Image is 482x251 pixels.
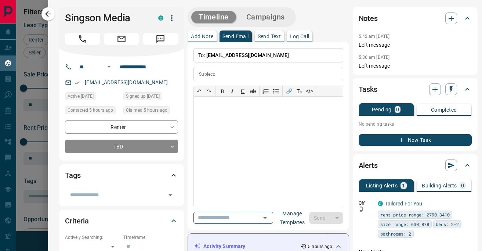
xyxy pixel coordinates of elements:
span: Call [65,33,100,45]
button: 🔗 [284,86,294,96]
button: Timeline [191,11,236,23]
button: Open [260,213,270,223]
p: Pending [372,107,392,112]
div: Fri Sep 12 2025 [123,106,178,116]
button: T̲ₓ [294,86,304,96]
p: Subject: [199,71,215,78]
p: 5 hours ago [308,243,332,250]
button: Manage Templates [275,212,309,224]
a: Tailored For You [385,201,423,207]
div: Tasks [359,80,472,98]
h2: Notes [359,12,378,24]
s: ab [250,88,256,94]
p: 1 [402,183,405,188]
p: To: [193,48,343,62]
p: Activity Summary [203,243,245,250]
span: rent price range: 2790,3410 [380,211,450,218]
span: Claimed 5 hours ago [126,107,167,114]
span: Contacted 5 hours ago [68,107,113,114]
span: [EMAIL_ADDRESS][DOMAIN_NAME] [206,52,289,58]
svg: Push Notification Only [359,207,364,212]
h2: Criteria [65,215,89,227]
span: Message [143,33,178,45]
span: Email [104,33,139,45]
h2: Tags [65,169,80,181]
div: Tags [65,166,178,184]
p: Timeframe: [123,234,178,241]
span: beds: 2-2 [436,220,459,228]
p: Listing Alerts [366,183,398,188]
a: [EMAIL_ADDRESS][DOMAIN_NAME] [85,79,168,85]
button: ab [248,86,258,96]
h1: Singson Media [65,12,147,24]
div: condos.ca [378,201,383,206]
button: Bullet list [271,86,281,96]
div: Fri Sep 12 2025 [65,106,120,116]
p: Left message [359,62,472,70]
p: Off [359,200,373,207]
p: Log Call [290,34,309,39]
p: Send Text [258,34,281,39]
button: 𝐁 [217,86,227,96]
button: </> [304,86,315,96]
svg: Email Verified [75,80,80,85]
div: Criteria [65,212,178,230]
div: split button [309,212,343,224]
p: Building Alerts [422,183,457,188]
button: Open [165,190,175,200]
span: Active [DATE] [68,93,94,100]
div: Mon Sep 08 2025 [65,92,120,103]
div: Renter [65,120,178,134]
div: condos.ca [158,15,163,21]
p: Send Email [222,34,249,39]
p: Left message [359,41,472,49]
h2: Alerts [359,159,378,171]
button: Campaigns [239,11,292,23]
button: Open [105,62,113,71]
div: Mon Sep 08 2025 [123,92,178,103]
span: 𝐔 [241,88,244,94]
p: No pending tasks [359,119,472,130]
span: bathrooms: 2 [380,230,411,237]
button: 𝐔 [238,86,248,96]
button: New Task [359,134,472,146]
p: Actively Searching: [65,234,120,241]
button: 𝑰 [227,86,238,96]
span: Signed up [DATE] [126,93,160,100]
button: ↶ [194,86,204,96]
button: Numbered list [261,86,271,96]
div: TBD [65,140,178,153]
p: Completed [431,107,457,112]
div: Notes [359,10,472,27]
p: 0 [461,183,464,188]
button: ↷ [204,86,214,96]
div: Alerts [359,157,472,174]
h2: Tasks [359,83,377,95]
p: Add Note [191,34,213,39]
span: size range: 630,878 [380,220,429,228]
p: 5:36 am [DATE] [359,55,390,60]
p: 5:42 am [DATE] [359,34,390,39]
p: 0 [396,107,399,112]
